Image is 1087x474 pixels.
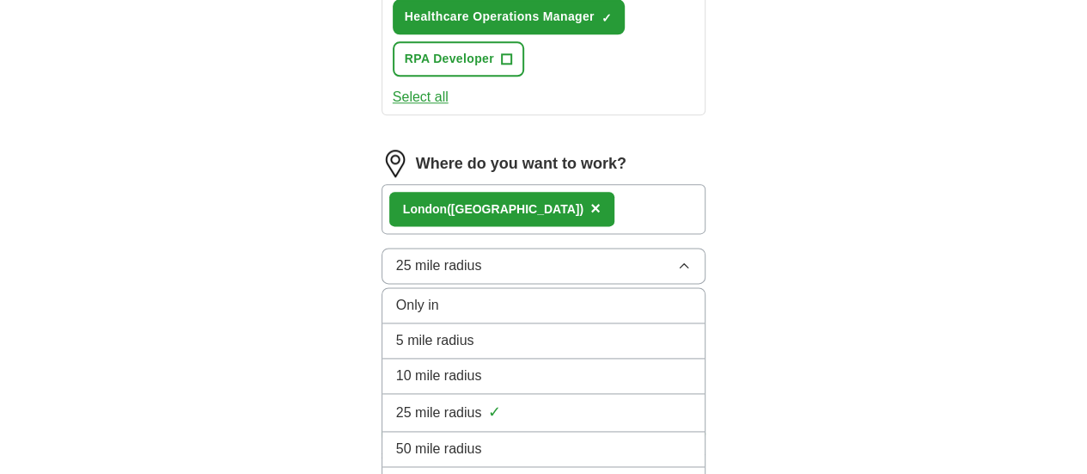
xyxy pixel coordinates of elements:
button: 25 mile radius [382,248,706,284]
span: ✓ [488,401,501,424]
span: ([GEOGRAPHIC_DATA]) [447,202,583,216]
span: 5 mile radius [396,330,474,351]
span: 25 mile radius [396,403,482,423]
span: × [590,199,601,218]
span: 10 mile radius [396,366,482,386]
img: location.png [382,150,409,177]
label: Where do you want to work? [416,152,626,175]
span: Only in [396,295,439,316]
button: × [590,196,601,222]
div: on [403,200,583,219]
span: 50 mile radius [396,439,482,459]
span: 25 mile radius [396,255,482,276]
strong: Lond [403,202,432,216]
span: RPA Developer [405,50,494,68]
button: RPA Developer [393,41,524,77]
span: ✓ [602,11,612,25]
button: Select all [393,87,449,108]
span: Healthcare Operations Manager [405,8,595,26]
